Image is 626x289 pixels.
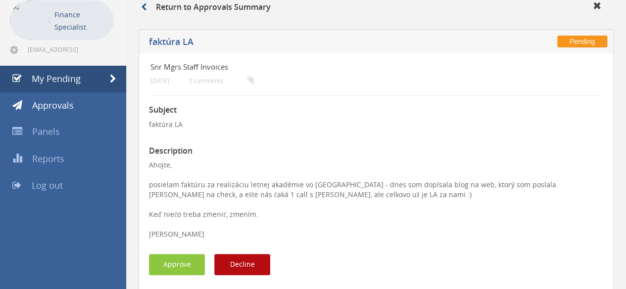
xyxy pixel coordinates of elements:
[149,254,205,275] button: Approve
[32,73,81,84] span: My Pending
[54,8,109,33] p: Finance Specialist
[150,63,527,71] h4: Snr Mgrs Staff Invoices
[149,160,603,239] div: Ahojte,
[32,179,63,191] span: Log out
[32,153,64,165] span: Reports
[149,147,603,156] h3: Description
[149,180,603,200] div: posielam faktúru za realizáciu letnej akadémie vo [GEOGRAPHIC_DATA] - dnes som dopísala blog na w...
[32,99,74,111] span: Approvals
[149,37,423,49] h5: faktúra LA
[150,77,169,84] small: [DATE]
[149,106,603,115] h3: Subject
[28,45,112,53] span: [EMAIL_ADDRESS][DOMAIN_NAME]
[189,77,254,84] small: 0 comments...
[149,120,603,129] p: faktúra LA
[141,3,271,12] h3: Return to Approvals Summary
[32,125,60,137] span: Panels
[214,254,270,275] button: Decline
[557,36,607,47] span: Pending
[149,229,603,239] div: [PERSON_NAME]
[149,209,603,219] div: Keď niečo treba zmeniť, zmením.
